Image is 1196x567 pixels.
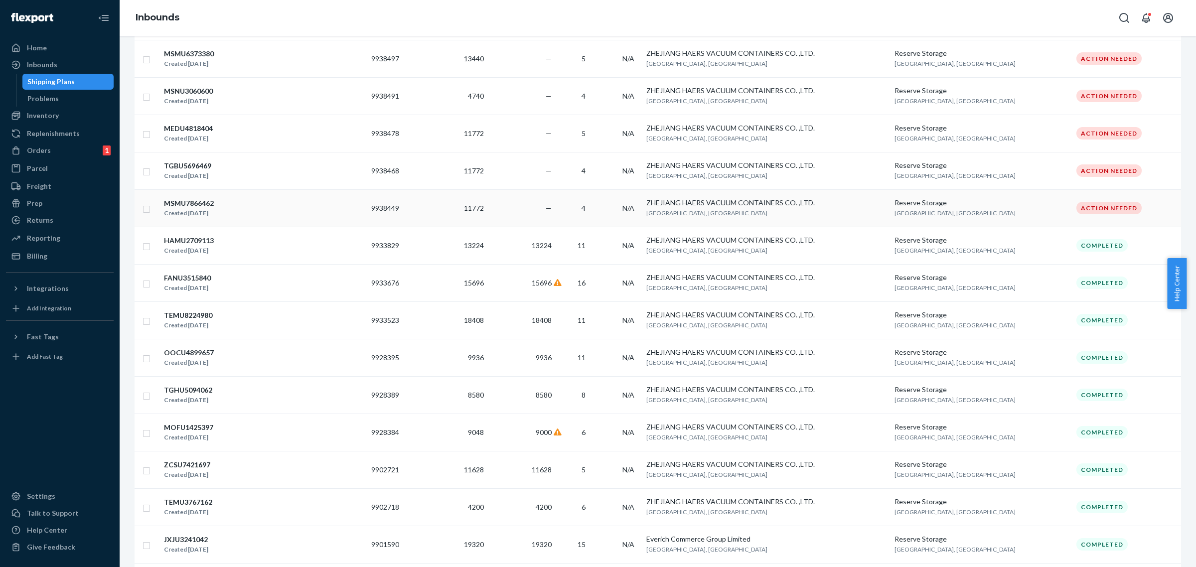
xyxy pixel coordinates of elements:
[164,59,214,69] div: Created [DATE]
[27,491,55,501] div: Settings
[164,49,214,59] div: MSMU6373380
[895,247,1016,254] span: [GEOGRAPHIC_DATA], [GEOGRAPHIC_DATA]
[6,300,114,316] a: Add Integration
[1076,463,1128,476] div: Completed
[646,546,767,553] span: [GEOGRAPHIC_DATA], [GEOGRAPHIC_DATA]
[895,459,1068,469] div: Reserve Storage
[646,347,887,357] div: ZHEJIANG HAERS VACUUM CONTAINERS CO. ,LTD.
[895,60,1016,67] span: [GEOGRAPHIC_DATA], [GEOGRAPHIC_DATA]
[6,488,114,504] a: Settings
[546,92,552,100] span: —
[164,395,212,405] div: Created [DATE]
[895,135,1016,142] span: [GEOGRAPHIC_DATA], [GEOGRAPHIC_DATA]
[1136,8,1156,28] button: Open notifications
[895,385,1068,395] div: Reserve Storage
[27,43,47,53] div: Home
[164,246,214,256] div: Created [DATE]
[6,230,114,246] a: Reporting
[464,465,484,474] span: 11628
[1114,8,1134,28] button: Open Search Box
[164,507,212,517] div: Created [DATE]
[895,396,1016,404] span: [GEOGRAPHIC_DATA], [GEOGRAPHIC_DATA]
[895,310,1068,320] div: Reserve Storage
[464,316,484,324] span: 18408
[646,60,767,67] span: [GEOGRAPHIC_DATA], [GEOGRAPHIC_DATA]
[582,54,586,63] span: 5
[136,12,179,23] a: Inbounds
[27,215,53,225] div: Returns
[6,329,114,345] button: Fast Tags
[582,166,586,175] span: 4
[895,508,1016,516] span: [GEOGRAPHIC_DATA], [GEOGRAPHIC_DATA]
[546,166,552,175] span: —
[532,241,552,250] span: 13224
[464,279,484,287] span: 15696
[646,284,767,291] span: [GEOGRAPHIC_DATA], [GEOGRAPHIC_DATA]
[27,352,63,361] div: Add Fast Tag
[6,40,114,56] a: Home
[6,522,114,538] a: Help Center
[1076,538,1128,551] div: Completed
[895,284,1016,291] span: [GEOGRAPHIC_DATA], [GEOGRAPHIC_DATA]
[622,316,634,324] span: N/A
[164,96,213,106] div: Created [DATE]
[464,166,484,175] span: 11772
[1076,314,1128,326] div: Completed
[895,235,1068,245] div: Reserve Storage
[367,264,418,301] td: 9933676
[27,283,69,293] div: Integrations
[164,535,208,545] div: JXJU3241042
[464,204,484,212] span: 11772
[578,316,586,324] span: 11
[622,465,634,474] span: N/A
[164,208,214,218] div: Created [DATE]
[532,465,552,474] span: 11628
[895,209,1016,217] span: [GEOGRAPHIC_DATA], [GEOGRAPHIC_DATA]
[895,471,1016,478] span: [GEOGRAPHIC_DATA], [GEOGRAPHIC_DATA]
[367,376,418,414] td: 9928389
[464,129,484,138] span: 11772
[164,358,214,368] div: Created [DATE]
[646,97,767,105] span: [GEOGRAPHIC_DATA], [GEOGRAPHIC_DATA]
[367,115,418,152] td: 9938478
[646,422,887,432] div: ZHEJIANG HAERS VACUUM CONTAINERS CO. ,LTD.
[582,204,586,212] span: 4
[27,508,79,518] div: Talk to Support
[582,503,586,511] span: 6
[578,241,586,250] span: 11
[582,428,586,436] span: 6
[27,163,48,173] div: Parcel
[27,94,59,104] div: Problems
[895,321,1016,329] span: [GEOGRAPHIC_DATA], [GEOGRAPHIC_DATA]
[27,304,71,312] div: Add Integration
[646,209,767,217] span: [GEOGRAPHIC_DATA], [GEOGRAPHIC_DATA]
[646,471,767,478] span: [GEOGRAPHIC_DATA], [GEOGRAPHIC_DATA]
[367,77,418,115] td: 9938491
[1167,258,1187,309] button: Help Center
[27,525,67,535] div: Help Center
[27,129,80,139] div: Replenishments
[27,198,42,208] div: Prep
[895,160,1068,170] div: Reserve Storage
[164,385,212,395] div: TGHU5094062
[367,227,418,264] td: 9933829
[546,54,552,63] span: —
[646,534,887,544] div: Everich Commerce Group Limited
[578,540,586,549] span: 15
[103,145,111,155] div: 1
[536,353,552,362] span: 9936
[164,86,213,96] div: MSNU3060600
[1076,277,1128,289] div: Completed
[6,142,114,158] a: Orders1
[6,539,114,555] button: Give Feedback
[468,503,484,511] span: 4200
[367,152,418,189] td: 9938468
[367,526,418,563] td: 9901590
[532,540,552,549] span: 19320
[895,198,1068,208] div: Reserve Storage
[646,198,887,208] div: ZHEJIANG HAERS VACUUM CONTAINERS CO. ,LTD.
[622,503,634,511] span: N/A
[646,123,887,133] div: ZHEJIANG HAERS VACUUM CONTAINERS CO. ,LTD.
[464,54,484,63] span: 13440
